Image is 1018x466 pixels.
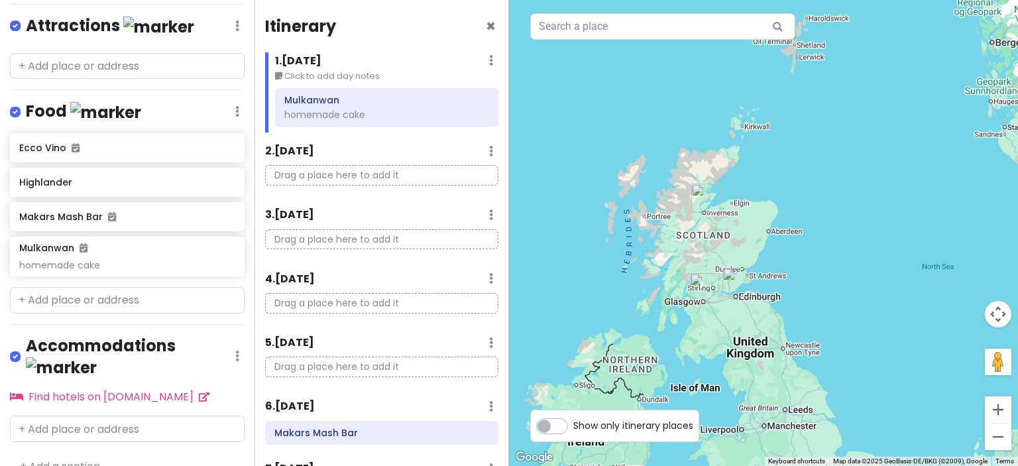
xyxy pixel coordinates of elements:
a: Terms (opens in new tab) [995,457,1014,465]
small: Click to add day notes [275,70,498,83]
input: Search a place [530,13,795,40]
img: marker [70,102,141,123]
h6: Ecco Vino [19,142,235,154]
div: Ecco Vino [717,262,757,302]
button: Keyboard shortcuts [768,457,825,466]
h6: Makars Mash Bar [274,427,489,439]
p: Drag a place here to add it [265,293,498,314]
span: Show only itinerary places [573,418,693,433]
button: Close [486,19,496,34]
h6: 2 . [DATE] [265,145,314,158]
button: Zoom out [985,424,1011,450]
h6: Highlander [19,176,235,188]
div: homemade cake [284,109,489,121]
span: Map data ©2025 GeoBasis-DE/BKG (©2009), Google [833,457,988,465]
input: + Add place or address [10,287,245,314]
div: homemade cake [19,259,235,271]
a: Find hotels on [DOMAIN_NAME] [10,389,209,404]
h6: 5 . [DATE] [265,336,314,350]
span: Close itinerary [486,15,496,37]
button: Drag Pegman onto the map to open Street View [985,349,1011,375]
i: Added to itinerary [72,143,80,152]
h6: Mulkanwan [284,94,489,106]
h6: Mulkanwan [19,242,87,254]
h4: Food [26,101,141,123]
h4: Attractions [26,15,194,37]
p: Drag a place here to add it [265,229,498,250]
h6: 4 . [DATE] [265,272,315,286]
i: Added to itinerary [80,243,87,253]
h4: Accommodations [26,335,235,378]
input: + Add place or address [10,53,245,80]
button: Map camera controls [985,301,1011,327]
p: Drag a place here to add it [265,165,498,186]
h6: 3 . [DATE] [265,208,314,222]
img: Google [512,449,556,466]
div: Highlander [686,178,726,218]
button: Zoom in [985,396,1011,423]
i: Added to itinerary [108,212,116,221]
img: marker [123,17,194,37]
h6: 1 . [DATE] [275,54,321,68]
h6: 6 . [DATE] [265,400,315,414]
input: + Add place or address [10,416,245,442]
h4: Itinerary [265,16,336,36]
div: Mulkanwan [685,268,724,308]
img: marker [26,357,97,378]
a: Open this area in Google Maps (opens a new window) [512,449,556,466]
p: Drag a place here to add it [265,357,498,377]
h6: Makars Mash Bar [19,211,235,223]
